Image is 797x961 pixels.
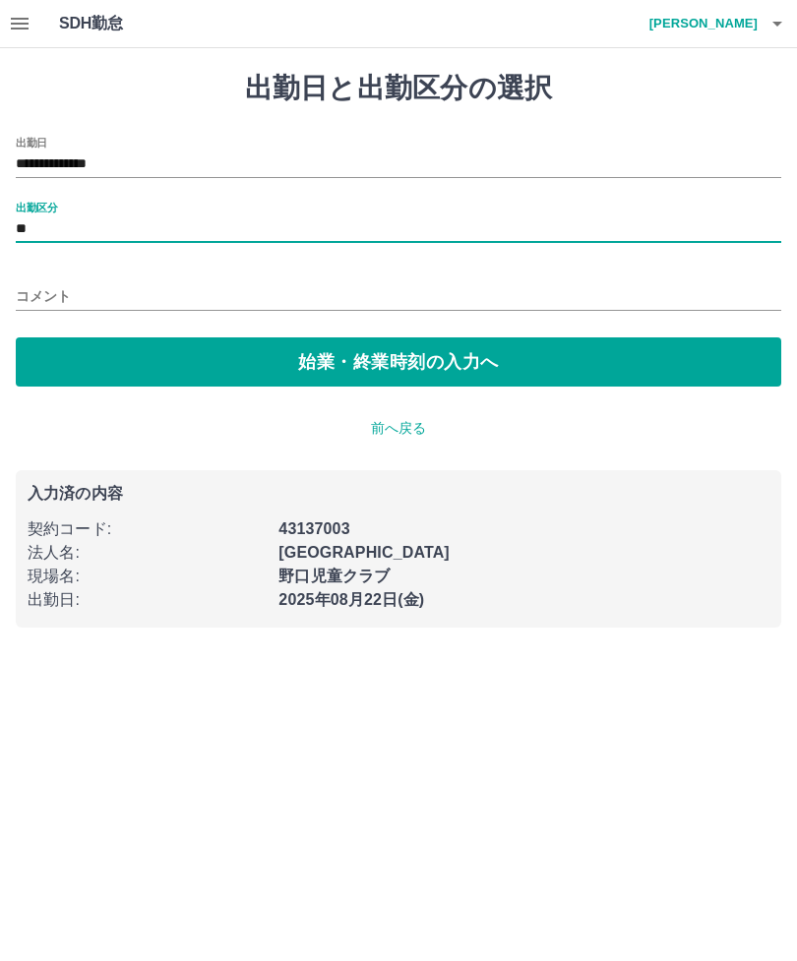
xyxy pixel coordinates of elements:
label: 出勤日 [16,135,47,150]
p: 入力済の内容 [28,486,769,502]
p: 法人名 : [28,541,267,565]
p: 出勤日 : [28,588,267,612]
b: 野口児童クラブ [278,568,390,584]
b: 2025年08月22日(金) [278,591,424,608]
button: 始業・終業時刻の入力へ [16,337,781,387]
b: 43137003 [278,520,349,537]
h1: 出勤日と出勤区分の選択 [16,72,781,105]
b: [GEOGRAPHIC_DATA] [278,544,450,561]
label: 出勤区分 [16,200,57,214]
p: 前へ戻る [16,418,781,439]
p: 契約コード : [28,517,267,541]
p: 現場名 : [28,565,267,588]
